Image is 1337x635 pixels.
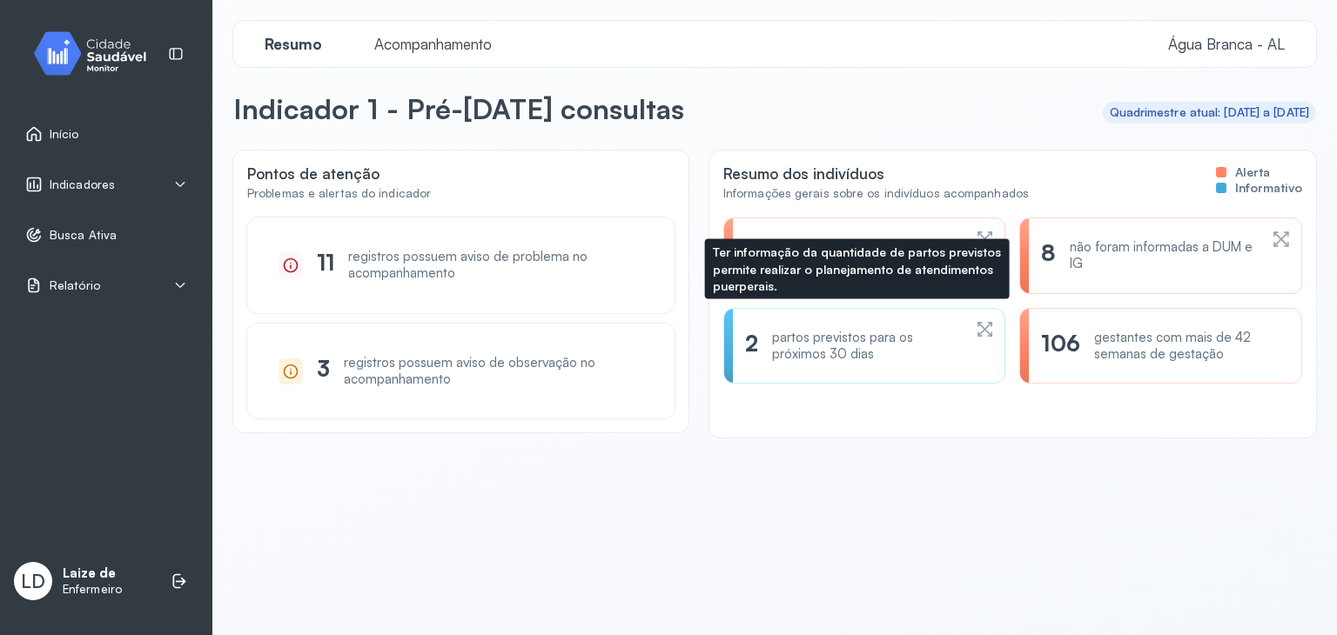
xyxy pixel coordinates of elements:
span: LD [21,570,45,592]
span: Alerta [1235,164,1270,180]
a: Busca Ativa [25,226,187,244]
div: não foram informadas a DUM e IG [1070,239,1259,272]
span: Início [50,127,79,142]
div: 1 [745,239,754,272]
div: registros possuem aviso de problema no acompanhamento [348,249,643,282]
div: 2 [745,330,758,363]
span: Indicadores [50,177,115,192]
p: Laize de [63,565,122,582]
div: gestantes não realizam consulta há mais de 30 dias [768,239,962,272]
div: Quadrimestre atual: [DATE] a [DATE] [1110,105,1310,120]
span: Acompanhamento [364,35,502,53]
div: 106 [1041,330,1079,363]
div: partos previstos para os próximos 30 dias [772,330,962,363]
div: 8 [1041,239,1055,272]
span: Resumo [254,35,333,53]
a: Acompanhamento [357,36,509,53]
div: Problemas e alertas do indicador [247,186,431,201]
span: Relatório [50,278,100,293]
span: Busca Ativa [50,228,117,243]
div: Informações gerais sobre os indivíduos acompanhados [723,186,1029,201]
a: Início [25,125,187,143]
div: 3 [317,355,330,388]
div: gestantes com mais de 42 semanas de gestação [1094,330,1280,363]
div: registros possuem aviso de observação no acompanhamento [344,355,643,388]
div: Pontos de atenção [247,164,431,183]
a: Resumo [247,36,339,53]
div: 11 [317,249,334,282]
span: Água Branca - AL [1168,35,1285,53]
div: Pontos de atenção [247,164,675,217]
span: Informativo [1235,180,1302,196]
p: Indicador 1 - Pré-[DATE] consultas [233,91,684,126]
img: monitor.svg [18,28,175,79]
div: Resumo dos indivíduos [723,164,1302,217]
div: Resumo dos indivíduos [723,164,1029,183]
p: Enfermeiro [63,582,122,597]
